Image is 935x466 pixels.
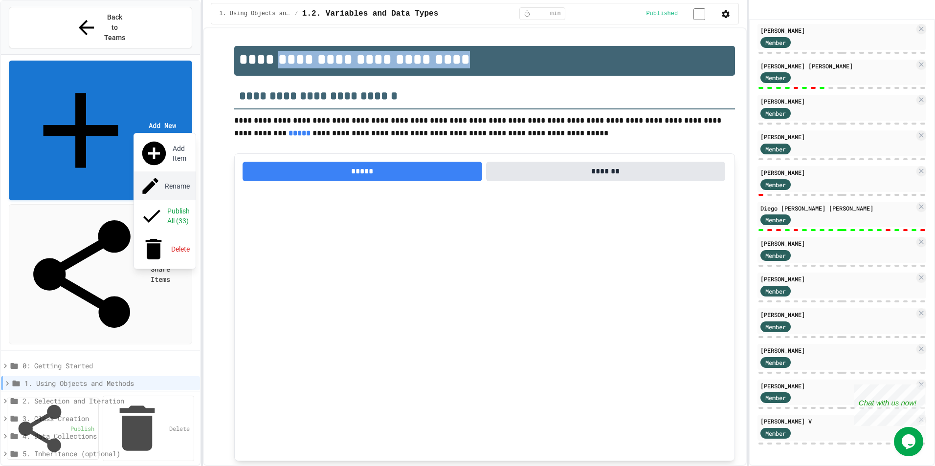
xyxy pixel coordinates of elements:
[134,232,196,267] button: Delete
[134,171,196,200] button: Rename
[854,384,925,426] iframe: chat widget
[134,200,196,231] button: Publish All (33)
[894,427,925,456] iframe: chat widget
[134,135,196,172] button: Add Item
